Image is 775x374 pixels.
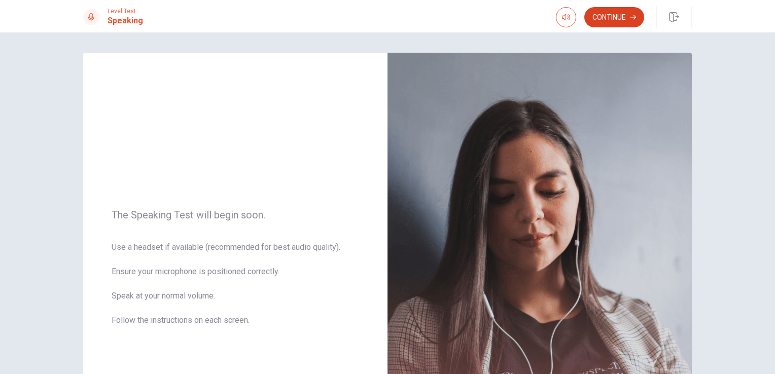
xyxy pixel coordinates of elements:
[108,15,143,27] h1: Speaking
[108,8,143,15] span: Level Test
[112,209,359,221] span: The Speaking Test will begin soon.
[112,241,359,339] span: Use a headset if available (recommended for best audio quality). Ensure your microphone is positi...
[584,7,644,27] button: Continue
